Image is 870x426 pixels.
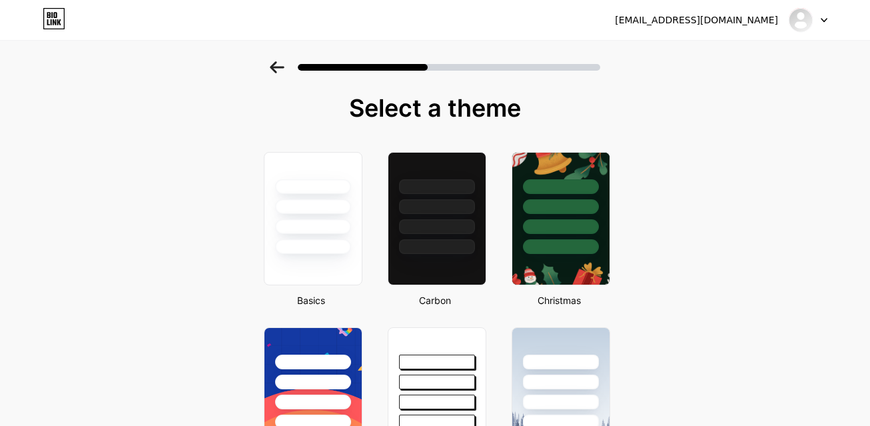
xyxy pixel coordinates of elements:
img: Victor Alves [788,7,813,33]
div: Select a theme [258,95,612,121]
div: Carbon [384,293,486,307]
div: Christmas [508,293,610,307]
div: Basics [260,293,362,307]
div: [EMAIL_ADDRESS][DOMAIN_NAME] [615,13,778,27]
